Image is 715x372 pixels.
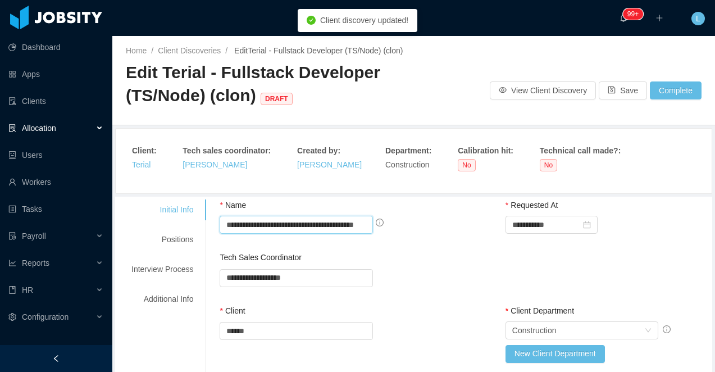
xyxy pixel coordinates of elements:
[583,221,591,229] i: icon: calendar
[126,46,147,55] a: Home
[458,159,475,171] span: No
[8,259,16,267] i: icon: line-chart
[297,160,362,169] a: [PERSON_NAME]
[232,46,403,55] span: Edit
[22,232,46,241] span: Payroll
[8,36,103,58] a: icon: pie-chartDashboard
[8,124,16,132] i: icon: solution
[220,216,372,234] input: Name
[220,253,302,262] label: Tech Sales Coordinator
[663,325,671,333] span: info-circle
[8,90,103,112] a: icon: auditClients
[151,46,153,55] span: /
[8,198,103,220] a: icon: profileTasks
[490,81,596,99] button: icon: eyeView Client Discovery
[512,322,557,339] div: Construction
[8,286,16,294] i: icon: book
[118,259,207,280] div: Interview Process
[183,146,271,155] strong: Tech sales coordinator :
[511,306,574,315] span: Client Department
[158,46,221,55] a: Client Discoveries
[132,160,151,169] a: Terial
[118,289,207,310] div: Additional Info
[505,201,558,210] label: Requested At
[540,159,557,171] span: No
[22,312,69,321] span: Configuration
[307,16,316,25] i: icon: check-circle
[22,258,49,267] span: Reports
[225,46,227,55] span: /
[220,306,245,315] label: Client
[650,81,702,99] button: Complete
[376,219,384,226] span: info-circle
[22,124,56,133] span: Allocation
[620,14,627,22] i: icon: bell
[261,93,293,105] span: DRAFT
[623,8,643,20] sup: 577
[696,12,700,25] span: L
[248,46,403,55] a: Terial - Fullstack Developer (TS/Node) (clon)
[655,14,663,22] i: icon: plus
[8,144,103,166] a: icon: robotUsers
[8,63,103,85] a: icon: appstoreApps
[320,16,408,25] span: Client discovery updated!
[132,146,157,155] strong: Client :
[8,313,16,321] i: icon: setting
[183,160,247,169] a: [PERSON_NAME]
[22,285,33,294] span: HR
[385,160,430,169] span: Construction
[458,146,513,155] strong: Calibration hit :
[118,229,207,250] div: Positions
[297,146,340,155] strong: Created by :
[8,232,16,240] i: icon: file-protect
[599,81,647,99] button: icon: saveSave
[126,63,380,105] span: Edit Terial - Fullstack Developer (TS/Node) (clon)
[385,146,431,155] strong: Department :
[505,345,605,363] button: New Client Department
[220,201,246,210] label: Name
[8,171,103,193] a: icon: userWorkers
[540,146,621,155] strong: Technical call made? :
[118,199,207,220] div: Initial Info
